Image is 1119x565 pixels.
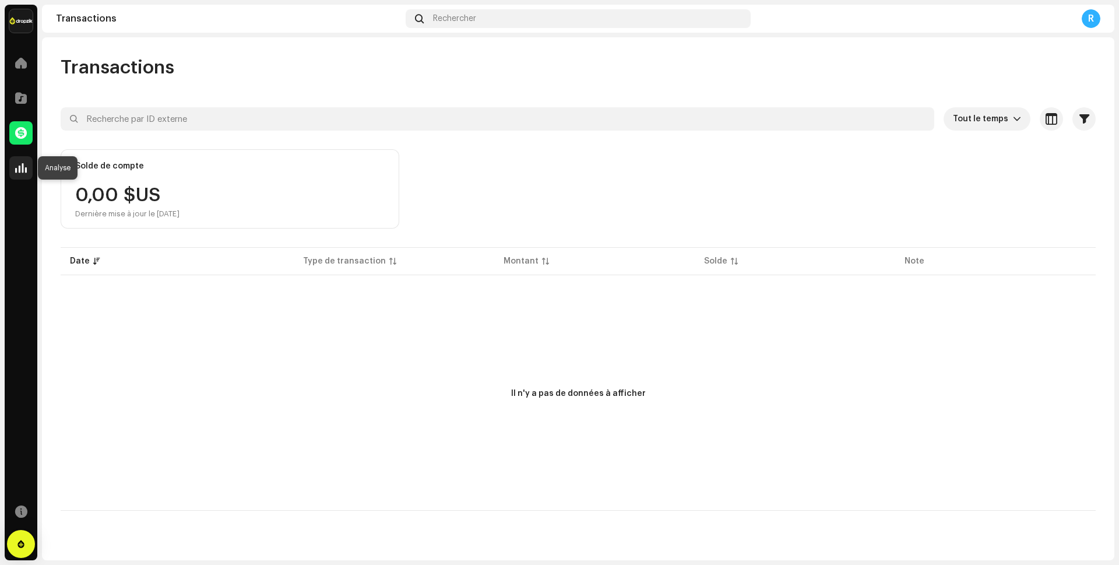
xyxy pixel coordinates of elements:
[61,107,934,131] input: Recherche par ID externe
[953,107,1013,131] span: Tout le temps
[61,56,174,79] span: Transactions
[1082,9,1100,28] div: R
[75,209,180,219] div: Dernière mise à jour le [DATE]
[56,14,401,23] div: Transactions
[1013,107,1021,131] div: dropdown trigger
[9,9,33,33] img: 6b198820-6d9f-4d8e-bd7e-78ab9e57ca24
[433,14,476,23] span: Rechercher
[511,388,646,400] div: Il n'y a pas de données à afficher
[7,530,35,558] div: Open Intercom Messenger
[75,162,144,171] div: Solde de compte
